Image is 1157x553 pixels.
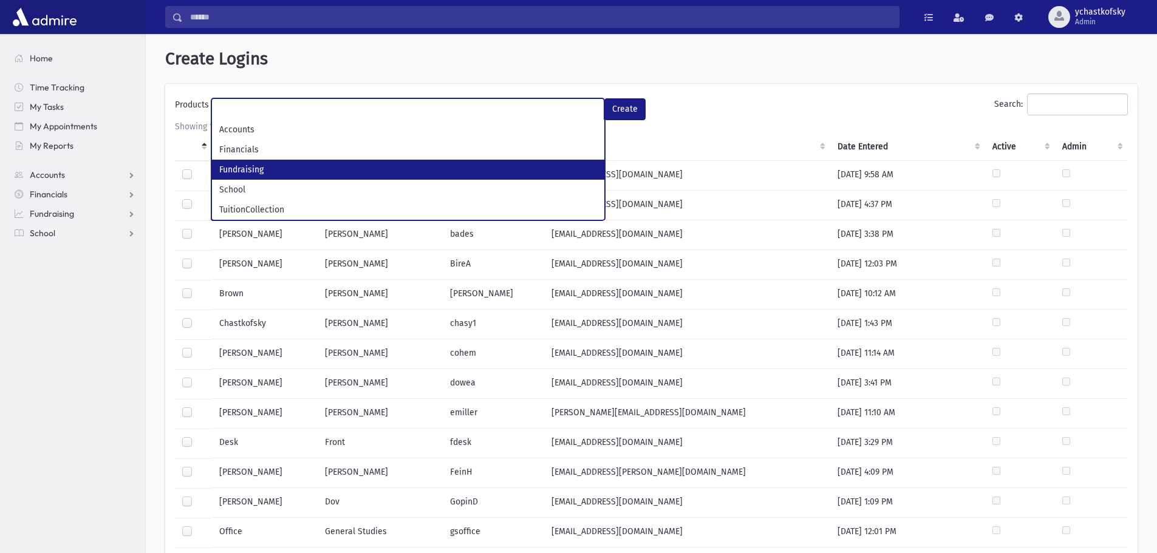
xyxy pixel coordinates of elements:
[830,250,985,280] td: [DATE] 12:03 PM
[30,228,55,239] span: School
[30,53,53,64] span: Home
[830,399,985,429] td: [DATE] 11:10 AM
[544,488,830,518] td: [EMAIL_ADDRESS][DOMAIN_NAME]
[443,429,544,458] td: fdesk
[443,250,544,280] td: BireA
[604,98,646,120] button: Create
[212,220,318,250] td: [PERSON_NAME]
[830,310,985,339] td: [DATE] 1:43 PM
[1075,17,1125,27] span: Admin
[830,160,985,191] td: [DATE] 9:58 AM
[830,518,985,548] td: [DATE] 12:01 PM
[830,429,985,458] td: [DATE] 3:29 PM
[212,160,604,180] li: Fundraising
[544,191,830,220] td: [EMAIL_ADDRESS][DOMAIN_NAME]
[5,185,145,204] a: Financials
[175,133,212,161] th: : activate to sort column descending
[994,93,1128,115] label: Search:
[443,369,544,399] td: dowea
[5,165,145,185] a: Accounts
[318,488,443,518] td: Dov
[1027,93,1128,115] input: Search:
[544,429,830,458] td: [EMAIL_ADDRESS][DOMAIN_NAME]
[212,140,604,160] li: Financials
[830,220,985,250] td: [DATE] 3:38 PM
[212,369,318,399] td: [PERSON_NAME]
[443,488,544,518] td: GopinD
[443,458,544,488] td: FeinH
[544,399,830,429] td: [PERSON_NAME][EMAIL_ADDRESS][DOMAIN_NAME]
[443,399,544,429] td: emiller
[212,429,318,458] td: Desk
[5,78,145,97] a: Time Tracking
[830,280,985,310] td: [DATE] 10:12 AM
[318,280,443,310] td: [PERSON_NAME]
[318,518,443,548] td: General Studies
[443,339,544,369] td: cohem
[830,339,985,369] td: [DATE] 11:14 AM
[1055,133,1128,161] th: Admin : activate to sort column ascending
[830,488,985,518] td: [DATE] 1:09 PM
[1075,7,1125,17] span: ychastkofsky
[212,200,604,220] li: TuitionCollection
[30,208,74,219] span: Fundraising
[318,458,443,488] td: [PERSON_NAME]
[830,133,985,161] th: Date Entered : activate to sort column ascending
[544,280,830,310] td: [EMAIL_ADDRESS][DOMAIN_NAME]
[5,136,145,155] a: My Reports
[318,250,443,280] td: [PERSON_NAME]
[443,518,544,548] td: gsoffice
[183,6,899,28] input: Search
[10,5,80,29] img: AdmirePro
[212,339,318,369] td: [PERSON_NAME]
[30,121,97,132] span: My Appointments
[5,49,145,68] a: Home
[5,97,145,117] a: My Tasks
[830,369,985,399] td: [DATE] 3:41 PM
[5,204,145,223] a: Fundraising
[318,220,443,250] td: [PERSON_NAME]
[544,310,830,339] td: [EMAIL_ADDRESS][DOMAIN_NAME]
[318,369,443,399] td: [PERSON_NAME]
[544,220,830,250] td: [EMAIL_ADDRESS][DOMAIN_NAME]
[212,250,318,280] td: [PERSON_NAME]
[985,133,1055,161] th: Active : activate to sort column ascending
[544,369,830,399] td: [EMAIL_ADDRESS][DOMAIN_NAME]
[318,399,443,429] td: [PERSON_NAME]
[30,82,84,93] span: Time Tracking
[212,280,318,310] td: Brown
[544,339,830,369] td: [EMAIL_ADDRESS][DOMAIN_NAME]
[544,133,830,161] th: EMail : activate to sort column ascending
[830,191,985,220] td: [DATE] 4:37 PM
[544,250,830,280] td: [EMAIL_ADDRESS][DOMAIN_NAME]
[175,120,1128,133] div: Showing 1 to 25 of 34 entries
[30,101,64,112] span: My Tasks
[544,518,830,548] td: [EMAIL_ADDRESS][DOMAIN_NAME]
[544,458,830,488] td: [EMAIL_ADDRESS][PERSON_NAME][DOMAIN_NAME]
[830,458,985,488] td: [DATE] 4:09 PM
[443,220,544,250] td: bades
[318,310,443,339] td: [PERSON_NAME]
[5,117,145,136] a: My Appointments
[212,310,318,339] td: Chastkofsky
[443,280,544,310] td: [PERSON_NAME]
[544,160,830,191] td: [EMAIL_ADDRESS][DOMAIN_NAME]
[212,518,318,548] td: Office
[30,169,65,180] span: Accounts
[5,223,145,243] a: School
[212,399,318,429] td: [PERSON_NAME]
[165,49,1138,69] h1: Create Logins
[212,120,604,140] li: Accounts
[318,429,443,458] td: Front
[212,488,318,518] td: [PERSON_NAME]
[443,310,544,339] td: chasy1
[318,339,443,369] td: [PERSON_NAME]
[212,458,318,488] td: [PERSON_NAME]
[212,180,604,200] li: School
[30,189,67,200] span: Financials
[30,140,73,151] span: My Reports
[175,98,211,115] label: Products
